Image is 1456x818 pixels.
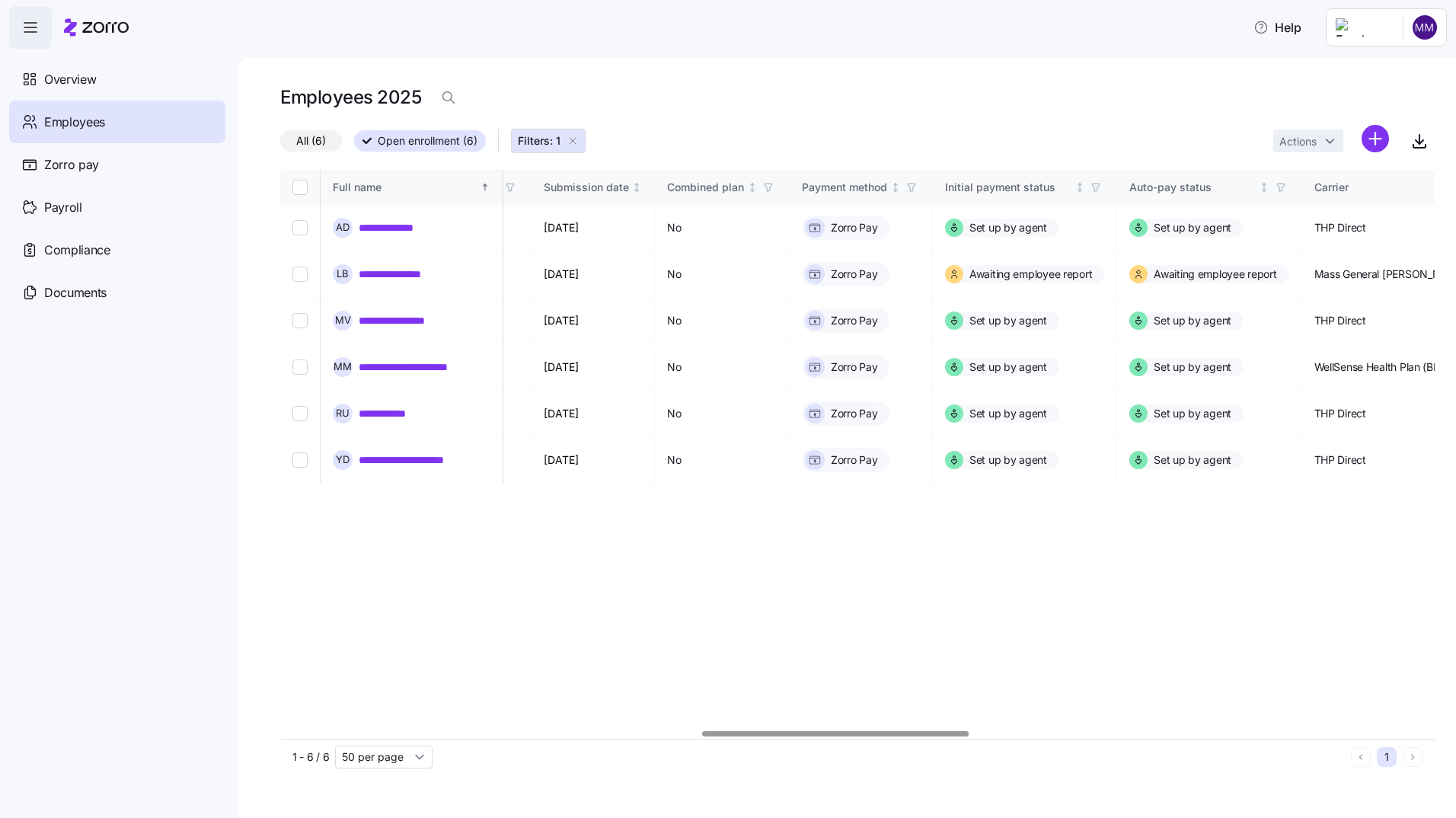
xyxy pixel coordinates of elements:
td: [DATE] [532,391,656,437]
span: Compliance [44,241,110,260]
input: Select all records [292,180,308,195]
span: R U [336,408,350,418]
div: Not sorted [890,182,901,193]
td: [DATE] [532,344,656,391]
span: No [667,220,681,235]
span: Awaiting employee report [969,267,1092,282]
button: 1 [1377,747,1397,767]
span: Set up by agent [969,452,1047,468]
a: Zorro pay [9,143,225,186]
th: Combined planNot sorted [655,170,790,205]
span: 1 - 6 / 6 [292,749,329,765]
td: [DATE] [532,205,656,251]
div: Not sorted [1074,182,1085,193]
span: Open enrollment (6) [378,131,477,151]
span: Help [1253,18,1301,37]
button: Next page [1403,747,1422,767]
span: No [667,406,681,421]
div: Full name [333,179,477,196]
span: Y D [336,455,350,465]
span: THP Direct [1314,313,1366,328]
input: Select record 2 [292,267,308,282]
span: Set up by agent [1154,313,1231,328]
span: Awaiting employee report [1154,267,1276,282]
th: Initial payment statusNot sorted [933,170,1117,205]
span: Zorro Pay [831,313,877,328]
input: Select record 4 [292,359,308,375]
span: THP Direct [1314,406,1366,421]
span: Zorro pay [44,155,99,174]
td: [DATE] [532,298,656,344]
span: Overview [44,70,96,89]
div: Not sorted [631,182,642,193]
span: Payroll [44,198,82,217]
a: Documents [9,271,225,314]
span: All (6) [296,131,326,151]
a: Compliance [9,228,225,271]
span: Set up by agent [1154,220,1231,235]
a: Employees [9,101,225,143]
span: Set up by agent [969,406,1047,421]
span: Zorro Pay [831,406,877,421]
div: Initial payment status [945,179,1071,196]
a: Overview [9,58,225,101]
div: Submission date [544,179,629,196]
button: Previous page [1351,747,1371,767]
span: Actions [1279,136,1317,147]
span: Set up by agent [1154,452,1231,468]
span: THP Direct [1314,220,1366,235]
span: Filters: 1 [518,133,560,149]
th: Full nameSorted ascending [321,170,503,205]
img: Employer logo [1336,18,1391,37]
span: Set up by agent [969,313,1047,328]
div: Auto-pay status [1129,179,1256,196]
span: No [667,267,681,282]
input: Select record 1 [292,220,308,235]
input: Select record 6 [292,452,308,468]
button: Help [1241,12,1314,43]
td: [DATE] [532,251,656,298]
td: [DATE] [532,437,656,484]
a: Payroll [9,186,225,228]
img: c7500ab85f6c991aee20b7272b35d42d [1413,15,1437,40]
span: Set up by agent [969,359,1047,375]
span: No [667,359,681,375]
span: Set up by agent [1154,406,1231,421]
h1: Employees 2025 [280,85,421,109]
div: Sorted ascending [480,182,490,193]
span: Set up by agent [1154,359,1231,375]
div: Combined plan [667,179,744,196]
span: M V [335,315,351,325]
span: Employees [44,113,105,132]
button: Filters: 1 [511,129,586,153]
svg: add icon [1362,125,1389,152]
span: Set up by agent [969,220,1047,235]
span: No [667,313,681,328]
button: Actions [1273,129,1343,152]
span: WellSense Health Plan (BMC) [1314,359,1454,375]
div: Carrier [1314,179,1439,196]
th: Payment methodNot sorted [790,170,933,205]
div: Payment method [802,179,887,196]
span: Zorro Pay [831,452,877,468]
th: Submission dateNot sorted [532,170,656,205]
input: Select record 5 [292,406,308,421]
div: Not sorted [747,182,758,193]
span: Documents [44,283,107,302]
span: M M [334,362,352,372]
span: Zorro Pay [831,359,877,375]
th: Auto-pay statusNot sorted [1117,170,1301,205]
span: Zorro Pay [831,267,877,282]
span: A D [336,222,350,232]
span: THP Direct [1314,452,1366,468]
input: Select record 3 [292,313,308,328]
span: Zorro Pay [831,220,877,235]
span: L B [337,269,349,279]
span: No [667,452,681,468]
div: Not sorted [1259,182,1269,193]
